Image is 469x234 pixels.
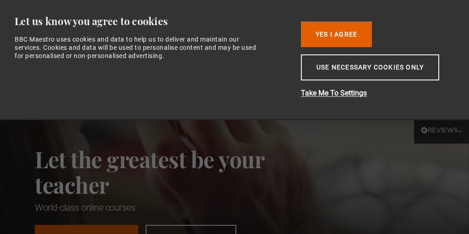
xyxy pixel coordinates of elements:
div: Let us know you agree to cookies [15,15,287,28]
div: Read All Reviews [416,126,467,137]
button: Use necessary cookies only [301,54,439,80]
h2: Let the greatest be your teacher [35,146,305,197]
div: BBC Maestro uses cookies and data to help us to deliver and maintain our services. Cookies and da... [15,35,260,60]
button: Take Me To Settings [301,88,447,99]
img: REVIEWS.io [421,127,462,133]
button: Yes I Agree [301,21,372,47]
